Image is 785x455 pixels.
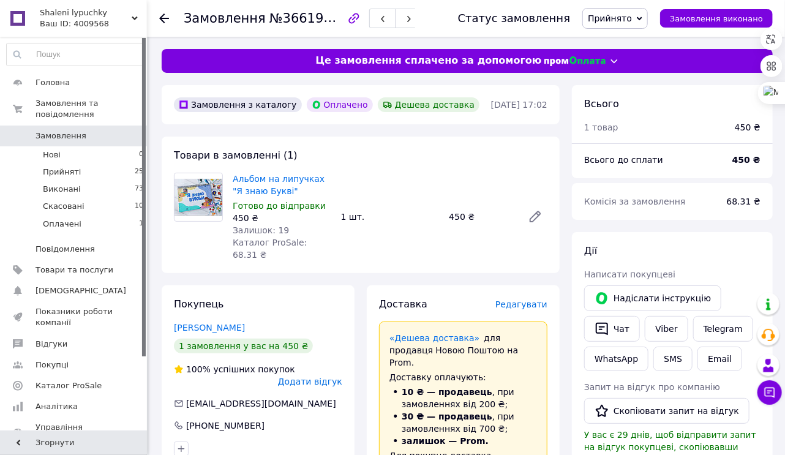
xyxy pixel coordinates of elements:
span: 100% [186,364,211,374]
span: залишок — Prom. [402,436,489,446]
span: Управління сайтом [36,422,113,444]
span: Аналітика [36,401,78,412]
div: Оплачено [307,97,373,112]
span: Готово до відправки [233,201,326,211]
a: «Дешева доставка» [389,333,479,343]
span: 30 ₴ — продавець [402,412,492,421]
span: Покупець [174,298,224,310]
span: Всього [584,98,619,110]
div: 450 ₴ [444,208,518,225]
div: Доставку оплачують: [389,371,537,383]
button: Скопіювати запит на відгук [584,398,749,424]
div: Повернутися назад [159,12,169,24]
span: Залишок: 19 [233,225,289,235]
span: Замовлення [36,130,86,141]
span: Редагувати [495,299,547,309]
span: Замовлення виконано [670,14,763,23]
span: 1 [139,219,143,230]
span: 68.31 ₴ [727,197,761,206]
a: Редагувати [523,205,547,229]
span: Shaleni lypuchky [40,7,132,18]
span: Відгуки [36,339,67,350]
div: 450 ₴ [233,212,331,224]
button: Надіслати інструкцію [584,285,721,311]
span: Скасовані [43,201,85,212]
div: для продавця Новою Поштою на Prom. [389,332,537,369]
a: [PERSON_NAME] [174,323,245,333]
span: Показники роботи компанії [36,306,113,328]
span: Прийняті [43,167,81,178]
span: Замовлення [184,11,266,26]
span: Виконані [43,184,81,195]
div: Дешева доставка [378,97,479,112]
span: 1 товар [584,122,618,132]
li: , при замовленнях від 700 ₴; [389,410,537,435]
span: [DEMOGRAPHIC_DATA] [36,285,126,296]
span: Це замовлення сплачено за допомогою [315,54,541,68]
div: 1 замовлення у вас на 450 ₴ [174,339,313,353]
div: 450 ₴ [735,121,761,133]
b: 450 ₴ [732,155,761,165]
a: Альбом на липучках "Я знаю Букві" [233,174,325,196]
a: Viber [645,316,688,342]
span: Додати відгук [278,377,342,386]
div: Статус замовлення [458,12,571,24]
span: 10 ₴ — продавець [402,387,492,397]
span: Написати покупцеві [584,269,675,279]
button: Чат [584,316,640,342]
div: Замовлення з каталогу [174,97,302,112]
span: Головна [36,77,70,88]
span: Прийнято [588,13,632,23]
span: Каталог ProSale [36,380,102,391]
span: №366191978 [269,10,356,26]
span: Товари в замовленні (1) [174,149,298,161]
input: Пошук [7,43,144,66]
time: [DATE] 17:02 [491,100,547,110]
div: успішних покупок [174,363,295,375]
span: Товари та послуги [36,265,113,276]
button: SMS [653,347,693,371]
a: WhatsApp [584,347,648,371]
button: Email [697,347,742,371]
a: Telegram [693,316,753,342]
span: Покупці [36,359,69,370]
div: 1 шт. [336,208,445,225]
div: [PHONE_NUMBER] [185,419,266,432]
span: [EMAIL_ADDRESS][DOMAIN_NAME] [186,399,336,408]
li: , при замовленнях від 200 ₴; [389,386,537,410]
span: 10 [135,201,143,212]
span: Замовлення та повідомлення [36,98,147,120]
img: Альбом на липучках "Я знаю Букві" [175,179,222,216]
button: Чат з покупцем [757,380,782,405]
span: Оплачені [43,219,81,230]
span: 0 [139,149,143,160]
span: Дії [584,245,597,257]
span: 73 [135,184,143,195]
span: 25 [135,167,143,178]
span: Всього до сплати [584,155,663,165]
button: Замовлення виконано [660,9,773,28]
span: Повідомлення [36,244,95,255]
span: Нові [43,149,61,160]
div: Ваш ID: 4009568 [40,18,147,29]
span: Доставка [379,298,427,310]
span: Запит на відгук про компанію [584,382,720,392]
span: Комісія за замовлення [584,197,686,206]
span: Каталог ProSale: 68.31 ₴ [233,238,307,260]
